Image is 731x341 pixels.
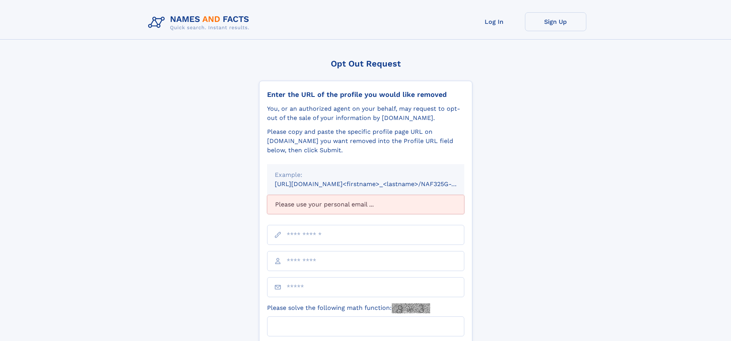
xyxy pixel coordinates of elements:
a: Sign Up [525,12,586,31]
div: You, or an authorized agent on your behalf, may request to opt-out of the sale of your informatio... [267,104,464,123]
div: Enter the URL of the profile you would like removed [267,90,464,99]
div: Please use your personal email ... [267,195,464,214]
label: Please solve the following math function: [267,303,430,313]
a: Log In [464,12,525,31]
div: Example: [275,170,457,180]
div: Please copy and paste the specific profile page URL on [DOMAIN_NAME] you want removed into the Pr... [267,127,464,155]
div: Opt Out Request [259,59,472,68]
img: Logo Names and Facts [145,12,256,33]
small: [URL][DOMAIN_NAME]<firstname>_<lastname>/NAF325G-xxxxxxxx [275,180,479,188]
